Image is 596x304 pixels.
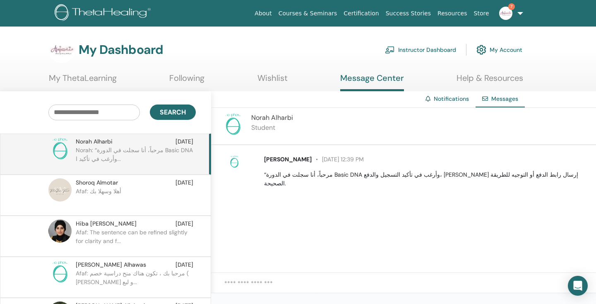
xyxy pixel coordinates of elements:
p: Norah: “مرحباً، أنا سجلت في الدورة Basic DNA وأرغب في تأكيد ا... [76,146,196,171]
a: Instructor Dashboard [385,41,456,59]
a: Following [169,73,204,89]
img: no-photo.png [48,137,72,161]
span: Shoroq Almotar [76,178,118,187]
a: Wishlist [257,73,288,89]
img: default.jpg [49,36,75,63]
a: Success Stories [382,6,434,21]
a: Store [471,6,493,21]
a: About [251,6,275,21]
p: Student [251,123,293,133]
a: My ThetaLearning [49,73,117,89]
span: Hiba [PERSON_NAME] [76,219,137,228]
span: Messages [491,95,518,102]
span: [DATE] 12:39 PM [312,156,364,163]
img: logo.png [55,4,154,23]
img: no-photo.png [221,113,245,136]
p: Afaf: The sentence can be refined slightly for clarity and f... [76,228,196,253]
a: Resources [434,6,471,21]
img: no-photo.png [48,260,72,284]
h3: My Dashboard [79,42,163,57]
span: 7 [508,3,515,10]
span: Norah Alharbi [251,113,293,122]
img: no-photo.png [228,155,241,168]
span: [DATE] [175,219,193,228]
span: [DATE] [175,260,193,269]
p: Afaf: مرحبا بك ، تكون هناك منح دراسية خصم ( [PERSON_NAME] و لبع... [76,269,196,294]
img: default.jpg [48,219,72,243]
img: default.jpg [499,7,512,20]
span: [DATE] [175,137,193,146]
p: “مرحباً، أنا سجلت في الدورة Basic DNA وأرغب في تأكيد التسجيل والدفع، [PERSON_NAME] إرسال رابط الد... [264,170,586,188]
a: My Account [476,41,522,59]
span: [PERSON_NAME] [264,156,312,163]
p: Afaf: أهلا وسهلا بك [76,187,196,212]
span: [PERSON_NAME] Alhawas [76,260,146,269]
a: Notifications [434,95,469,102]
a: Help & Resources [457,73,523,89]
a: Courses & Seminars [275,6,341,21]
button: Search [150,105,196,120]
a: Message Center [340,73,404,91]
div: Open Intercom Messenger [568,276,588,296]
img: chalkboard-teacher.svg [385,46,395,54]
span: Norah Alharbi [76,137,113,146]
img: default.jpg [48,178,72,202]
img: cog.svg [476,43,486,57]
span: Search [160,108,186,117]
a: Certification [340,6,382,21]
span: [DATE] [175,178,193,187]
